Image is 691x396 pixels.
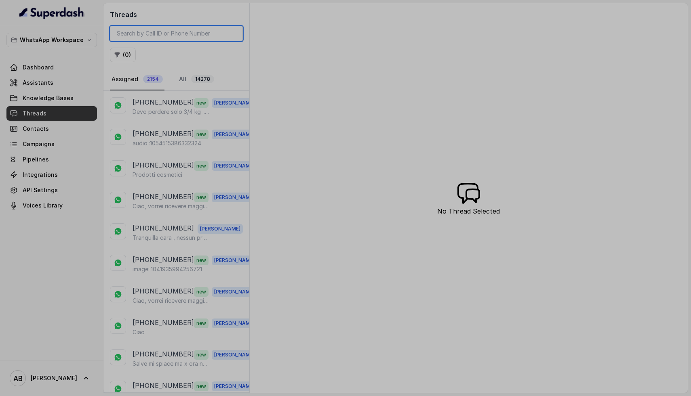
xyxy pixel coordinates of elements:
[133,160,194,171] p: [PHONE_NUMBER]
[6,367,97,390] a: [PERSON_NAME]
[133,97,194,108] p: [PHONE_NUMBER]
[133,328,145,336] p: Ciao
[194,318,209,328] span: new
[133,318,194,328] p: [PHONE_NUMBER]
[212,287,257,297] span: [PERSON_NAME]
[194,161,209,171] span: new
[212,318,257,328] span: [PERSON_NAME]
[23,171,58,179] span: Integrations
[6,91,97,105] a: Knowledge Bases
[194,256,209,265] span: new
[212,98,257,108] span: [PERSON_NAME]
[133,234,210,242] p: Tranquilla cara , nessun problema 😊
[212,193,257,202] span: [PERSON_NAME]
[191,75,214,83] span: 14278
[6,60,97,75] a: Dashboard
[143,75,163,83] span: 2154
[23,79,53,87] span: Assistants
[194,130,209,139] span: new
[6,75,97,90] a: Assistants
[133,223,194,234] p: [PHONE_NUMBER]
[133,129,194,139] p: [PHONE_NUMBER]
[133,349,194,360] p: [PHONE_NUMBER]
[133,286,194,297] p: [PHONE_NUMBER]
[23,94,74,102] span: Knowledge Bases
[110,69,243,90] nav: Tabs
[133,360,210,368] p: Salve mi spiace ma x ora non posso fare niente causa problemi personali .
[6,122,97,136] a: Contacts
[6,137,97,151] a: Campaigns
[13,374,23,383] text: AB
[31,374,77,382] span: [PERSON_NAME]
[23,155,49,163] span: Pipelines
[198,224,243,234] span: [PERSON_NAME]
[194,287,209,297] span: new
[212,130,257,139] span: [PERSON_NAME]
[110,26,243,41] input: Search by Call ID or Phone Number
[23,125,49,133] span: Contacts
[6,106,97,121] a: Threads
[23,140,55,148] span: Campaigns
[6,152,97,167] a: Pipelines
[194,98,209,108] span: new
[133,255,194,265] p: [PHONE_NUMBER]
[133,202,210,210] p: Ciao, vorrei ricevere maggiori informazioni e il regalo in omaggio sulla libertà alimentare, per ...
[437,206,500,216] p: No Thread Selected
[20,35,84,45] p: WhatsApp Workspace
[133,297,210,305] p: Ciao, vorrei ricevere maggiori informazioni e il regalo in omaggio sulla libertà alimentare, per ...
[133,381,194,391] p: [PHONE_NUMBER]
[23,109,46,117] span: Threads
[6,33,97,47] button: WhatsApp Workspace
[19,6,84,19] img: light.svg
[212,161,257,171] span: [PERSON_NAME]
[133,265,202,273] p: image::1041935994256721
[212,381,257,391] span: [PERSON_NAME]
[23,63,54,71] span: Dashboard
[194,193,209,202] span: new
[110,10,243,19] h2: Threads
[110,48,136,62] button: (0)
[110,69,164,90] a: Assigned2154
[194,350,209,360] span: new
[6,183,97,197] a: API Settings
[177,69,216,90] a: All14278
[133,171,182,179] p: Prodotti cosmetici
[212,256,257,265] span: [PERSON_NAME]
[133,139,201,147] p: audio::1054515386332324
[6,168,97,182] a: Integrations
[133,192,194,202] p: [PHONE_NUMBER]
[212,350,257,360] span: [PERSON_NAME]
[23,186,58,194] span: API Settings
[194,381,209,391] span: new
[23,201,63,210] span: Voices Library
[6,198,97,213] a: Voices Library
[133,108,210,116] p: Devo perdere solo 3/4 kg ...ma nn ci sto riuscendo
